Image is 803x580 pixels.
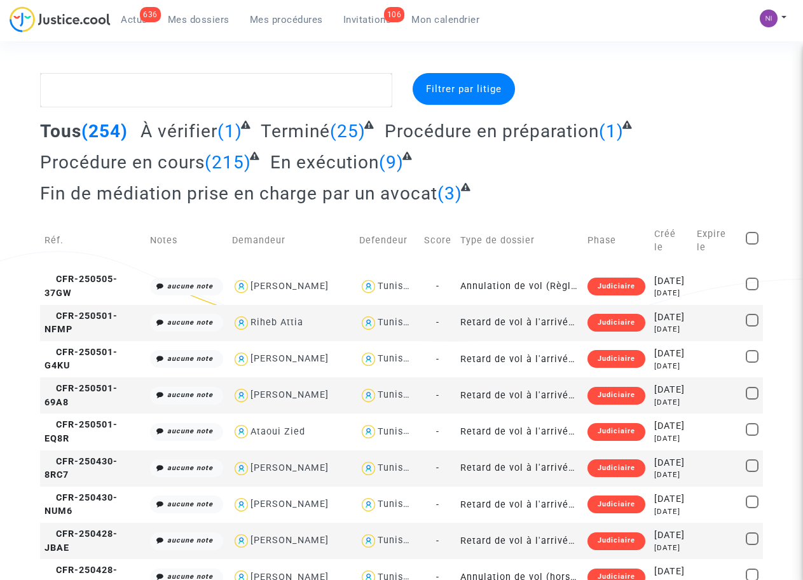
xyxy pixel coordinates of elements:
[587,314,645,332] div: Judiciaire
[45,347,118,372] span: CFR-250501-G4KU
[378,317,416,328] div: Tunisair
[250,14,323,25] span: Mes procédures
[167,427,213,435] i: aucune note
[456,487,583,523] td: Retard de vol à l'arrivée (Règlement CE n°261/2004)
[379,152,404,173] span: (9)
[232,314,251,332] img: icon-user.svg
[251,426,305,437] div: Ataoui Zied
[232,386,251,405] img: icon-user.svg
[378,535,416,546] div: Tunisair
[232,422,251,441] img: icon-user.svg
[146,213,228,268] td: Notes
[167,500,213,508] i: aucune note
[583,213,650,268] td: Phase
[251,462,329,473] div: [PERSON_NAME]
[436,390,439,401] span: -
[251,317,303,328] div: Riheb Attia
[599,121,624,142] span: (1)
[378,389,416,400] div: Tunisair
[240,10,333,29] a: Mes procédures
[45,419,118,444] span: CFR-250501-EQ8R
[436,536,439,546] span: -
[45,456,118,481] span: CFR-250430-8RC7
[228,213,355,268] td: Demandeur
[384,7,405,22] div: 106
[167,464,213,472] i: aucune note
[654,543,687,553] div: [DATE]
[654,529,687,543] div: [DATE]
[359,314,378,332] img: icon-user.svg
[158,10,240,29] a: Mes dossiers
[359,496,378,514] img: icon-user.svg
[436,281,439,292] span: -
[760,10,778,27] img: c72f9d9a6237a8108f59372fcd3655cf
[167,318,213,327] i: aucune note
[378,426,416,437] div: Tunisair
[378,353,416,364] div: Tunisair
[251,281,329,292] div: [PERSON_NAME]
[251,389,329,400] div: [PERSON_NAME]
[436,426,439,437] span: -
[437,183,462,204] span: (3)
[167,536,213,544] i: aucune note
[232,278,251,296] img: icon-user.svg
[232,350,251,368] img: icon-user.svg
[251,499,329,509] div: [PERSON_NAME]
[45,311,118,335] span: CFR-250501-NFMP
[654,456,687,470] div: [DATE]
[232,459,251,478] img: icon-user.svg
[436,462,439,473] span: -
[587,387,645,405] div: Judiciaire
[359,350,378,368] img: icon-user.svg
[587,496,645,513] div: Judiciaire
[456,414,583,450] td: Retard de vol à l'arrivée (Règlement CE n°261/2004)
[141,121,217,142] span: À vérifier
[654,324,687,335] div: [DATE]
[654,383,687,397] div: [DATE]
[333,10,402,29] a: 106Invitations
[411,14,479,25] span: Mon calendrier
[168,14,230,25] span: Mes dossiers
[401,10,490,29] a: Mon calendrier
[205,152,251,173] span: (215)
[587,423,645,441] div: Judiciaire
[426,83,502,95] span: Filtrer par litige
[167,354,213,363] i: aucune note
[167,282,213,290] i: aucune note
[378,462,416,473] div: Tunisair
[40,183,437,204] span: Fin de médiation prise en charge par un avocat
[456,341,583,377] td: Retard de vol à l'arrivée (Règlement CE n°261/2004)
[654,361,687,372] div: [DATE]
[420,213,456,268] td: Score
[654,492,687,506] div: [DATE]
[40,213,146,268] td: Réf.
[654,311,687,325] div: [DATE]
[587,278,645,295] div: Judiciaire
[270,152,379,173] span: En exécution
[45,383,118,408] span: CFR-250501-69A8
[456,523,583,559] td: Retard de vol à l'arrivée (hors UE - Convention de [GEOGRAPHIC_DATA])
[359,422,378,441] img: icon-user.svg
[456,305,583,341] td: Retard de vol à l'arrivée (Règlement CE n°261/2004)
[355,213,419,268] td: Defendeur
[654,274,687,288] div: [DATE]
[378,499,416,509] div: Tunisair
[436,354,439,365] span: -
[140,7,161,22] div: 636
[654,397,687,408] div: [DATE]
[587,350,645,368] div: Judiciaire
[654,433,687,444] div: [DATE]
[45,529,118,553] span: CFR-250428-JBAE
[359,386,378,405] img: icon-user.svg
[650,213,692,268] td: Créé le
[330,121,366,142] span: (25)
[456,268,583,304] td: Annulation de vol (Règlement CE n°261/2004)
[654,469,687,480] div: [DATE]
[654,565,687,579] div: [DATE]
[217,121,242,142] span: (1)
[456,377,583,414] td: Retard de vol à l'arrivée (Règlement CE n°261/2004)
[111,10,158,29] a: 636Actus
[654,347,687,361] div: [DATE]
[167,391,213,399] i: aucune note
[45,274,118,299] span: CFR-250505-37GW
